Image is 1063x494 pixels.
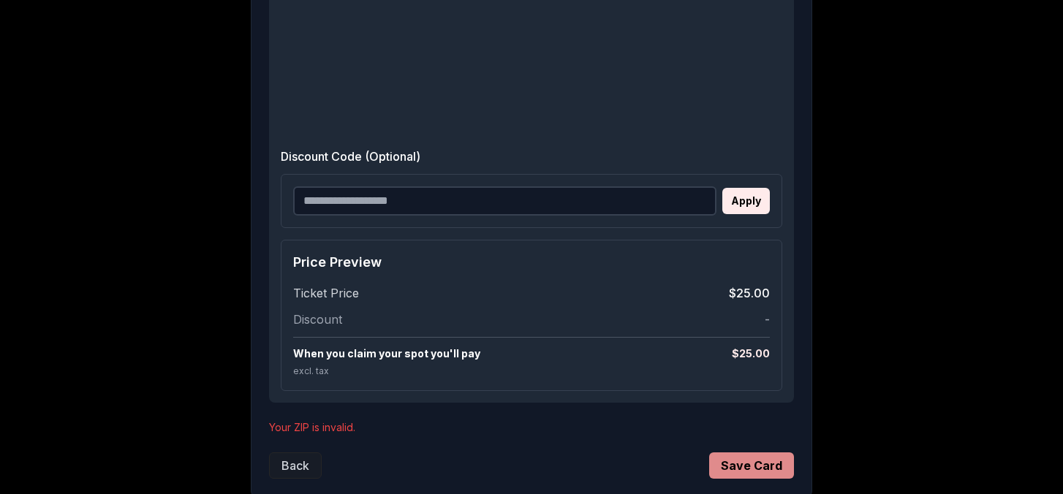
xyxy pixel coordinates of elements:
span: - [765,311,770,328]
button: Save Card [709,452,794,479]
span: $25.00 [729,284,770,302]
h4: Price Preview [293,252,770,273]
button: Apply [722,188,770,214]
button: Back [269,452,322,479]
span: excl. tax [293,365,329,376]
p: Your ZIP is invalid. [269,420,794,435]
label: Discount Code (Optional) [281,148,782,165]
span: Ticket Price [293,284,359,302]
span: $ 25.00 [732,346,770,361]
span: Discount [293,311,342,328]
span: When you claim your spot you'll pay [293,346,480,361]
